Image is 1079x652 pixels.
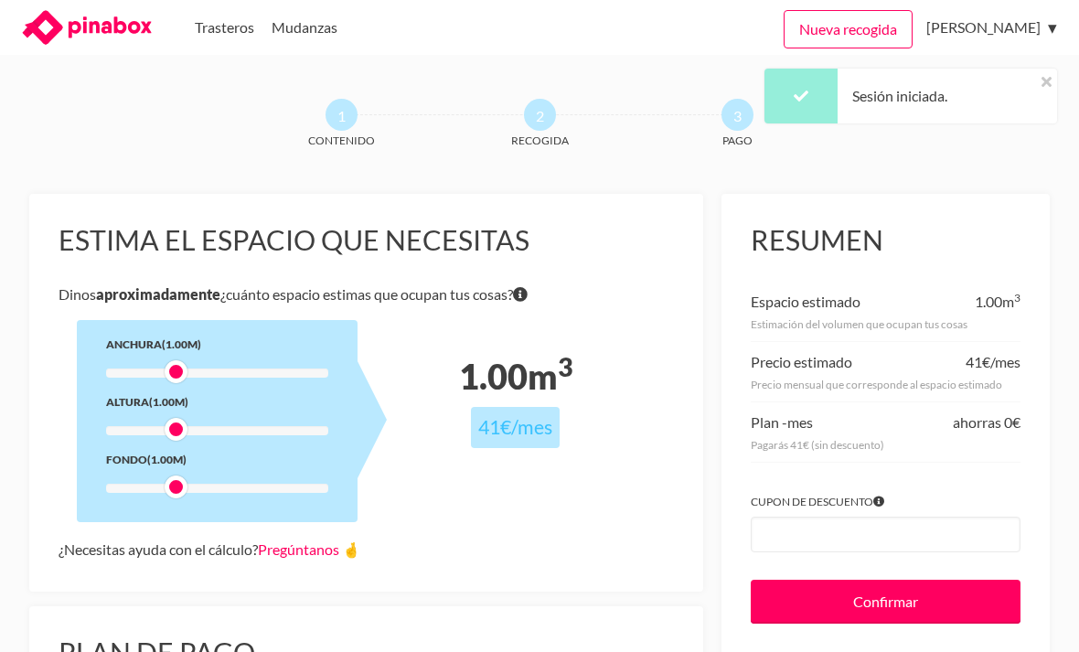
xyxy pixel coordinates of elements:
[258,540,360,558] a: Pregúntanos 🤞
[511,415,552,439] span: /mes
[478,415,511,439] span: 41€
[751,435,1020,454] div: Pagarás 41€ (sin descuento)
[751,410,813,435] div: Plan -
[59,282,674,307] p: Dinos ¿cuánto espacio estimas que ocupan tus cosas?
[96,285,220,303] b: aproximadamente
[106,335,328,354] div: Anchura
[751,492,1020,511] label: Cupon de descuento
[524,99,556,131] span: 2
[528,356,572,397] span: m
[751,223,1020,258] h3: Resumen
[672,131,805,150] span: Pago
[474,131,606,150] span: Recogida
[751,580,1020,624] input: Confirmar
[873,492,884,511] span: Si tienes algún cupón introdúcelo para aplicar el descuento
[513,282,528,307] span: Si tienes dudas sobre volumen exacto de tus cosas no te preocupes porque nuestro equipo te dirá e...
[751,375,1020,394] div: Precio mensual que corresponde al espacio estimado
[558,351,572,382] sup: 3
[953,410,1020,435] div: ahorras 0€
[838,69,962,123] div: Sesión iniciada.
[147,453,187,466] span: (1.00m)
[326,99,358,131] span: 1
[990,353,1020,370] span: /mes
[59,537,674,562] div: ¿Necesitas ayuda con el cálculo?
[162,337,201,351] span: (1.00m)
[1002,293,1020,310] span: m
[975,293,1002,310] span: 1.00
[275,131,408,150] span: Contenido
[59,223,674,258] h3: Estima el espacio que necesitas
[966,353,990,370] span: 41€
[784,10,913,48] a: Nueva recogida
[106,392,328,412] div: Altura
[459,356,528,397] span: 1.00
[787,413,813,431] span: mes
[751,349,852,375] div: Precio estimado
[721,99,753,131] span: 3
[1014,291,1020,305] sup: 3
[751,289,860,315] div: Espacio estimado
[106,450,328,469] div: Fondo
[149,395,188,409] span: (1.00m)
[751,315,1020,334] div: Estimación del volumen que ocupan tus cosas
